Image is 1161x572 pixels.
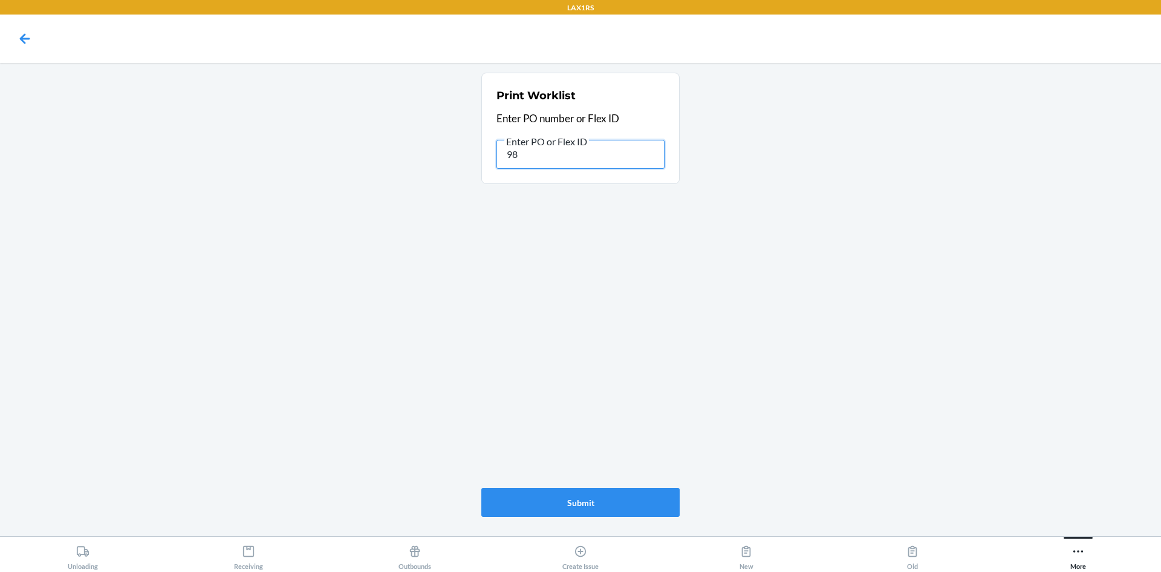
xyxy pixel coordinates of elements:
div: Unloading [68,540,98,570]
button: Create Issue [498,537,663,570]
button: Outbounds [332,537,498,570]
p: Enter PO number or Flex ID [496,111,665,127]
button: Receiving [166,537,331,570]
div: New [740,540,753,570]
div: More [1070,540,1086,570]
div: Create Issue [562,540,599,570]
h2: Print Worklist [496,88,576,104]
div: Receiving [234,540,263,570]
input: Enter PO or Flex ID [496,140,665,169]
div: Outbounds [398,540,431,570]
button: New [663,537,829,570]
button: Submit [481,488,680,517]
p: LAX1RS [567,2,594,13]
button: Old [829,537,995,570]
div: Old [906,540,919,570]
span: Enter PO or Flex ID [504,136,589,148]
button: More [995,537,1161,570]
